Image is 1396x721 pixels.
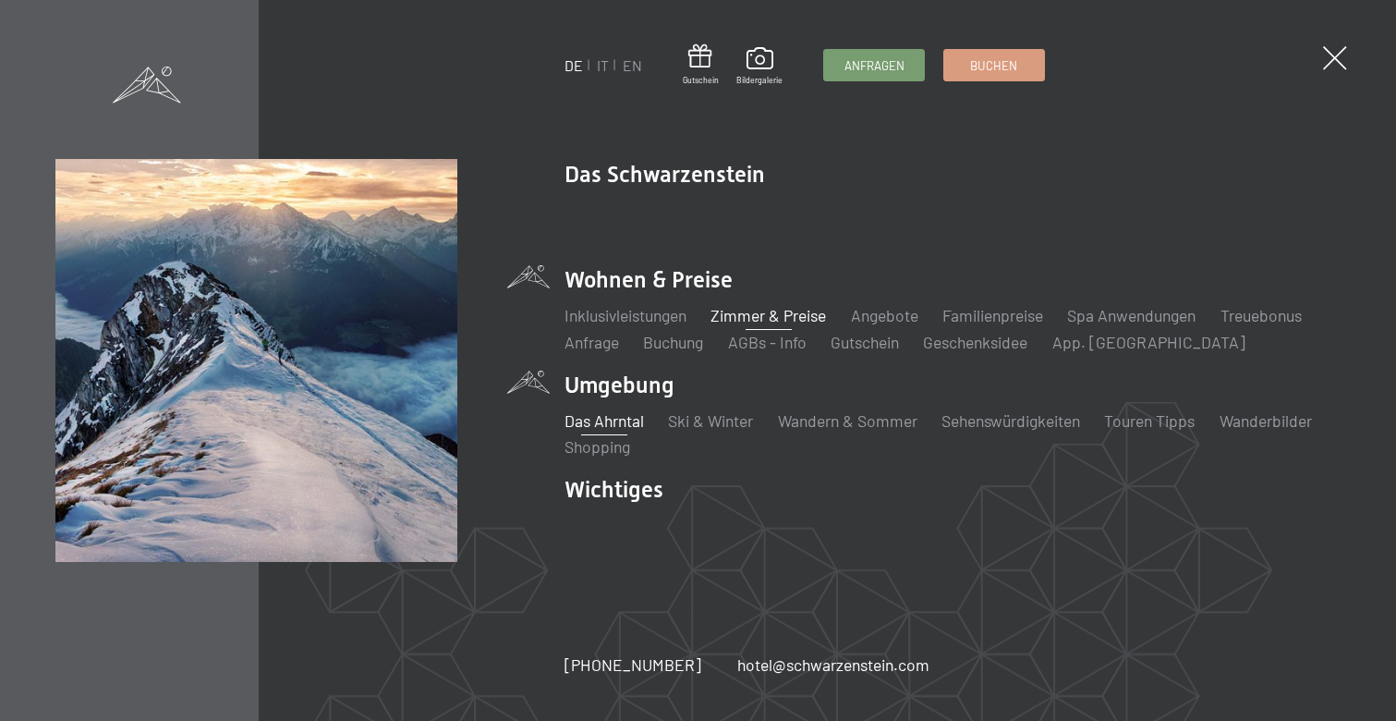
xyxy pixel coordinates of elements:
[970,57,1017,74] span: Buchen
[831,332,899,352] a: Gutschein
[623,56,642,74] a: EN
[668,410,753,431] a: Ski & Winter
[728,332,807,352] a: AGBs - Info
[1220,410,1312,431] a: Wanderbilder
[844,57,904,74] span: Anfragen
[564,56,583,74] a: DE
[944,50,1044,80] a: Buchen
[597,56,609,74] a: IT
[941,410,1080,431] a: Sehenswürdigkeiten
[923,332,1027,352] a: Geschenksidee
[564,654,701,675] span: [PHONE_NUMBER]
[851,305,918,325] a: Angebote
[1104,410,1195,431] a: Touren Tipps
[564,332,619,352] a: Anfrage
[1220,305,1302,325] a: Treuebonus
[1052,332,1245,352] a: App. [GEOGRAPHIC_DATA]
[683,44,719,86] a: Gutschein
[778,410,917,431] a: Wandern & Sommer
[1067,305,1196,325] a: Spa Anwendungen
[824,50,924,80] a: Anfragen
[643,332,703,352] a: Buchung
[683,75,719,86] span: Gutschein
[564,436,630,457] a: Shopping
[942,305,1043,325] a: Familienpreise
[736,47,783,86] a: Bildergalerie
[736,75,783,86] span: Bildergalerie
[564,410,644,431] a: Das Ahrntal
[737,654,929,677] a: hotel@schwarzenstein.com
[564,654,701,677] a: [PHONE_NUMBER]
[564,305,686,325] a: Inklusivleistungen
[710,305,826,325] a: Zimmer & Preise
